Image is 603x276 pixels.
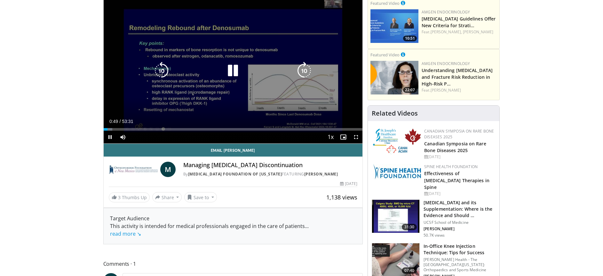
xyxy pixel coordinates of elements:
[431,87,461,93] a: [PERSON_NAME]
[424,191,494,197] div: [DATE]
[110,215,356,238] div: Target Audience This activity is intended for medical professionals engaged in the care of patients
[373,164,421,179] img: 57d53db2-a1b3-4664-83ec-6a5e32e5a601.png.150x105_q85_autocrop_double_scale_upscale_version-0.2.jpg
[152,192,182,202] button: Share
[424,128,494,140] a: Canadian Symposia on Rare Bone Diseases 2025
[122,119,133,124] span: 53:31
[424,226,496,231] p: [PERSON_NAME]
[422,9,470,15] a: Amgen Endocrinology
[104,144,363,157] a: Email [PERSON_NAME]
[370,9,418,43] a: 10:51
[403,87,417,93] span: 22:07
[183,171,357,177] div: By FEATURING
[424,199,496,219] h3: [MEDICAL_DATA] and its Supplementation: Where is the Evidence and Should …
[424,141,486,153] a: Canadian Symposia on Rare Bone Diseases 2025
[110,223,309,237] span: ...
[350,131,362,143] button: Fullscreen
[422,29,497,35] div: Feat.
[104,128,363,131] div: Progress Bar
[370,0,400,6] small: Featured Video
[422,16,496,28] a: [MEDICAL_DATA] Guidelines Offer New Criteria for Strati…
[160,162,176,177] a: M
[403,36,417,41] span: 10:51
[109,162,158,177] img: Osteoporosis Foundation of New Mexico
[326,193,357,201] span: 1,138 views
[370,52,400,58] small: Featured Video
[184,192,217,202] button: Save to
[424,233,445,238] p: 50.7K views
[424,257,496,272] p: [PERSON_NAME] Health - The [GEOGRAPHIC_DATA][US_STATE]: Orthopaedics and Sports Medicine
[337,131,350,143] button: Enable picture-in-picture mode
[402,267,417,274] span: 07:40
[116,131,129,143] button: Mute
[183,162,357,169] h4: Managing [MEDICAL_DATA] Discontinuation
[402,224,417,230] span: 31:30
[372,200,419,233] img: 4bb25b40-905e-443e-8e37-83f056f6e86e.150x105_q85_crop-smart_upscale.jpg
[424,164,478,169] a: Spine Health Foundation
[110,230,141,237] a: read more ↘
[424,154,494,160] div: [DATE]
[422,61,470,66] a: Amgen Endocrinology
[109,192,150,202] a: 3 Thumbs Up
[120,119,121,124] span: /
[424,220,496,225] p: UCSF School of Medicine
[370,9,418,43] img: 7b525459-078d-43af-84f9-5c25155c8fbb.png.150x105_q85_crop-smart_upscale.jpg
[340,181,357,187] div: [DATE]
[463,29,493,35] a: [PERSON_NAME]
[103,260,363,268] span: Comments 1
[372,199,496,238] a: 31:30 [MEDICAL_DATA] and its Supplementation: Where is the Evidence and Should … UCSF School of M...
[424,243,496,256] h3: In-Office Knee Injection Technique: Tips for Success
[188,171,282,177] a: [MEDICAL_DATA] Foundation of [US_STATE]
[370,61,418,94] img: c9a25db3-4db0-49e1-a46f-17b5c91d58a1.png.150x105_q85_crop-smart_upscale.png
[424,170,489,190] a: Effectiveness of [MEDICAL_DATA] Therapies in Spine
[422,87,497,93] div: Feat.
[370,61,418,94] a: 22:07
[109,119,118,124] span: 0:49
[431,29,462,35] a: [PERSON_NAME],
[304,171,338,177] a: [PERSON_NAME]
[372,110,418,117] h4: Related Videos
[422,67,493,87] a: Understanding [MEDICAL_DATA] and Fracture Risk Reduction in High-Risk P…
[118,194,121,200] span: 3
[373,128,421,154] img: 59b7dea3-8883-45d6-a110-d30c6cb0f321.png.150x105_q85_autocrop_double_scale_upscale_version-0.2.png
[104,131,116,143] button: Pause
[324,131,337,143] button: Playback Rate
